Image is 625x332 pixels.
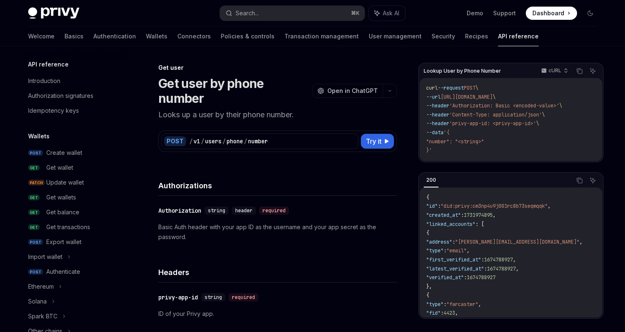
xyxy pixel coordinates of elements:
span: --url [426,94,441,100]
a: Introduction [21,74,127,88]
div: users [205,137,222,145]
span: }' [426,147,432,154]
span: Open in ChatGPT [327,87,378,95]
div: privy-app-id [158,293,198,301]
p: Looks up a user by their phone number. [158,109,397,121]
a: Authorization signatures [21,88,127,103]
span: "fid" [426,310,441,316]
div: Get user [158,64,397,72]
h5: API reference [28,59,69,69]
span: , [580,239,582,245]
a: Authentication [93,26,136,46]
div: Import wallet [28,252,62,262]
a: Wallets [146,26,167,46]
span: : [464,274,467,281]
span: GET [28,165,40,171]
span: : [ [475,221,484,228]
button: Search...⌘K [220,6,365,21]
span: "email" [446,247,467,254]
span: '{ [444,129,449,136]
div: / [201,137,204,145]
span: , [513,256,516,263]
a: API reference [498,26,539,46]
span: , [493,212,496,218]
span: { [426,292,429,299]
div: / [222,137,226,145]
span: , [516,266,519,272]
span: \ [475,85,478,91]
div: required [229,293,258,301]
h5: Wallets [28,131,50,141]
span: POST [28,239,43,245]
span: ⌘ K [351,10,360,17]
h4: Headers [158,267,397,278]
span: { [426,194,429,201]
div: number [248,137,268,145]
span: "created_at" [426,212,461,218]
a: Transaction management [284,26,359,46]
span: \ [493,94,496,100]
div: Search... [236,8,259,18]
span: 1674788927 [487,266,516,272]
div: Get wallet [46,163,73,173]
a: Connectors [177,26,211,46]
span: \ [559,102,562,109]
a: Basics [64,26,83,46]
a: GETGet wallets [21,190,127,205]
span: , [548,203,551,209]
span: 1674788927 [467,274,496,281]
a: POSTExport wallet [21,235,127,249]
span: Try it [366,136,382,146]
div: required [259,206,289,215]
span: string [208,207,225,214]
span: 1674788927 [484,256,513,263]
span: "id" [426,203,438,209]
div: Authorization signatures [28,91,93,101]
a: Idempotency keys [21,103,127,118]
a: Policies & controls [221,26,274,46]
span: Lookup User by Phone Number [424,68,501,74]
span: "type" [426,301,444,308]
div: / [244,137,247,145]
span: \ [542,111,545,118]
span: 'privy-app-id: <privy-app-id>' [449,120,536,127]
img: dark logo [28,7,79,19]
span: 'Content-Type: application/json' [449,111,542,118]
a: GETGet transactions [21,220,127,235]
a: GETGet wallet [21,160,127,175]
span: "number": "<string>" [426,138,484,145]
span: PATCH [28,180,45,186]
span: : [441,310,444,316]
div: Solana [28,296,47,306]
span: "verified_at" [426,274,464,281]
span: : [444,301,446,308]
span: , [478,301,481,308]
span: POST [28,150,43,156]
span: Ask AI [383,9,399,17]
div: / [189,137,193,145]
button: cURL [537,64,572,78]
span: : [484,266,487,272]
span: --request [438,85,464,91]
button: Ask AI [587,175,598,186]
a: POSTCreate wallet [21,145,127,160]
span: curl [426,85,438,91]
span: "latest_verified_at" [426,266,484,272]
div: Get transactions [46,222,90,232]
div: Introduction [28,76,60,86]
span: , [467,247,470,254]
div: Spark BTC [28,311,57,321]
button: Ask AI [369,6,405,21]
span: "address" [426,239,452,245]
button: Open in ChatGPT [312,84,383,98]
span: \ [536,120,539,127]
span: [URL][DOMAIN_NAME] [441,94,493,100]
span: --header [426,102,449,109]
span: header [235,207,253,214]
div: Export wallet [46,237,81,247]
a: User management [369,26,422,46]
a: Security [432,26,455,46]
span: : [461,212,464,218]
p: Basic Auth header with your app ID as the username and your app secret as the password. [158,222,397,242]
a: Dashboard [526,7,577,20]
